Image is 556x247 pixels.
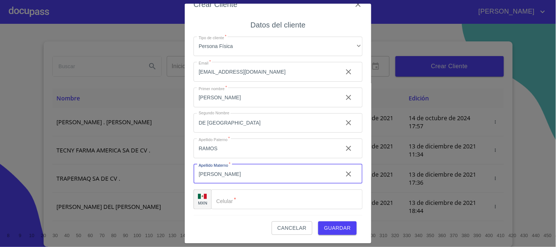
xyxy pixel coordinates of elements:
[340,114,357,132] button: clear input
[198,200,207,206] p: MXN
[198,194,207,199] img: R93DlvwvvjP9fbrDwZeCRYBHk45OWMq+AAOlFVsxT89f82nwPLnD58IP7+ANJEaWYhP0Tx8kkA0WlQMPQsAAgwAOmBj20AXj6...
[324,224,351,233] span: Guardar
[250,19,305,31] h6: Datos del cliente
[340,63,357,81] button: clear input
[318,221,357,235] button: Guardar
[277,224,306,233] span: Cancelar
[340,140,357,157] button: clear input
[272,221,312,235] button: Cancelar
[340,89,357,106] button: clear input
[194,37,362,56] div: Persona Física
[340,165,357,183] button: clear input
